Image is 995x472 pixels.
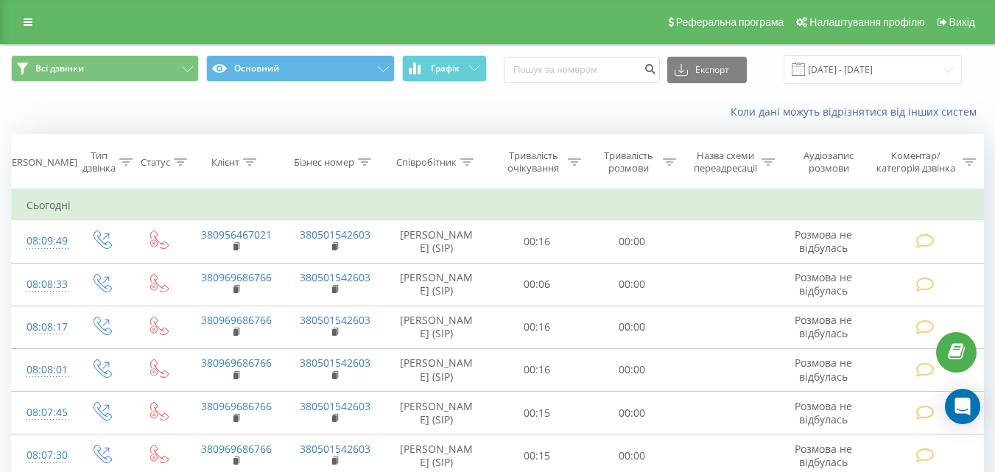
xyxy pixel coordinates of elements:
div: Бізнес номер [294,156,354,169]
a: 380969686766 [201,442,272,456]
td: 00:00 [585,392,680,434]
button: Графік [402,55,487,82]
td: 00:16 [490,306,585,348]
span: Розмова не відбулась [795,228,852,255]
div: Статус [141,156,170,169]
td: [PERSON_NAME] (SIP) [384,263,490,306]
a: 380501542603 [300,399,370,413]
div: Коментар/категорія дзвінка [873,149,959,175]
div: 08:07:30 [27,441,57,470]
span: Розмова не відбулась [795,356,852,383]
td: 00:15 [490,392,585,434]
a: Коли дані можуть відрізнятися вiд інших систем [731,105,984,119]
div: Тип дзвінка [82,149,116,175]
a: 380501542603 [300,313,370,327]
a: 380969686766 [201,313,272,327]
td: [PERSON_NAME] (SIP) [384,220,490,263]
span: Графік [431,63,460,74]
span: Розмова не відбулась [795,442,852,469]
td: 00:00 [585,306,680,348]
button: Всі дзвінки [11,55,199,82]
div: [PERSON_NAME] [3,156,77,169]
td: 00:00 [585,220,680,263]
div: 08:08:33 [27,270,57,299]
td: [PERSON_NAME] (SIP) [384,306,490,348]
td: 00:16 [490,220,585,263]
span: Розмова не відбулась [795,313,852,340]
a: 380501542603 [300,442,370,456]
div: 08:07:45 [27,398,57,427]
td: [PERSON_NAME] (SIP) [384,392,490,434]
a: 380969686766 [201,399,272,413]
button: Основний [206,55,394,82]
input: Пошук за номером [504,57,660,83]
a: 380969686766 [201,356,272,370]
td: 00:06 [490,263,585,306]
div: 08:08:01 [27,356,57,384]
span: Вихід [949,16,975,28]
div: Open Intercom Messenger [945,389,980,424]
a: 380501542603 [300,270,370,284]
span: Реферальна програма [676,16,784,28]
div: Тривалість очікування [503,149,564,175]
span: Налаштування профілю [809,16,924,28]
div: 08:08:17 [27,313,57,342]
a: 380956467021 [201,228,272,242]
td: 00:16 [490,348,585,391]
div: Назва схеми переадресації [693,149,758,175]
div: 08:09:49 [27,227,57,256]
a: 380501542603 [300,356,370,370]
button: Експорт [667,57,747,83]
div: Клієнт [211,156,239,169]
div: Аудіозапис розмови [792,149,866,175]
td: [PERSON_NAME] (SIP) [384,348,490,391]
a: 380501542603 [300,228,370,242]
td: 00:00 [585,263,680,306]
td: Сьогодні [12,191,984,220]
span: Всі дзвінки [35,63,84,74]
span: Розмова не відбулась [795,399,852,426]
div: Тривалість розмови [598,149,659,175]
a: 380969686766 [201,270,272,284]
td: 00:00 [585,348,680,391]
span: Розмова не відбулась [795,270,852,297]
div: Співробітник [396,156,457,169]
